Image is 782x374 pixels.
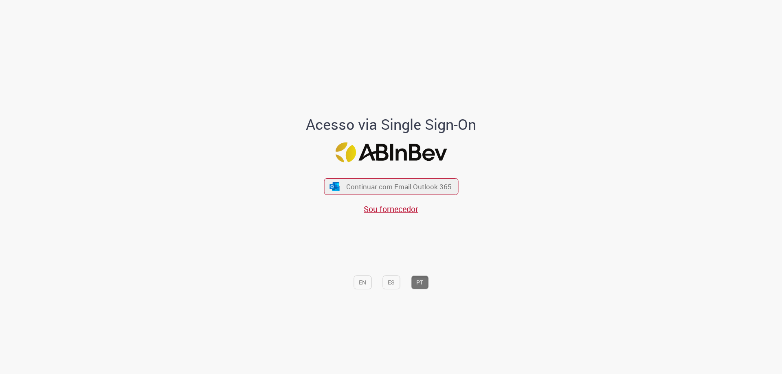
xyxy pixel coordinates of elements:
button: PT [411,276,428,289]
img: Logo ABInBev [335,142,447,162]
span: Continuar com Email Outlook 365 [346,182,452,191]
a: Sou fornecedor [364,203,418,214]
button: ES [382,276,400,289]
h1: Acesso via Single Sign-On [278,116,504,133]
button: EN [354,276,371,289]
button: ícone Azure/Microsoft 360 Continuar com Email Outlook 365 [324,178,458,195]
img: ícone Azure/Microsoft 360 [329,182,340,191]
